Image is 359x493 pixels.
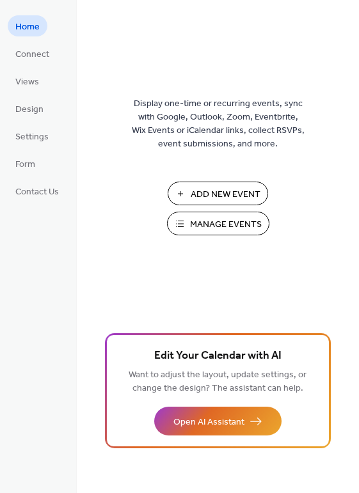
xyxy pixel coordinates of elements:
span: Form [15,158,35,171]
a: Design [8,98,51,119]
span: Open AI Assistant [173,416,244,429]
a: Connect [8,43,57,64]
span: Manage Events [190,218,262,231]
span: Want to adjust the layout, update settings, or change the design? The assistant can help. [129,366,307,397]
span: Home [15,20,40,34]
a: Contact Us [8,180,67,201]
button: Add New Event [168,182,268,205]
a: Settings [8,125,56,146]
a: Home [8,15,47,36]
span: Display one-time or recurring events, sync with Google, Outlook, Zoom, Eventbrite, Wix Events or ... [132,97,305,151]
span: Settings [15,130,49,144]
span: Edit Your Calendar with AI [154,347,282,365]
span: Connect [15,48,49,61]
span: Contact Us [15,185,59,199]
a: Views [8,70,47,91]
span: Add New Event [191,188,260,201]
span: Views [15,75,39,89]
a: Form [8,153,43,174]
button: Open AI Assistant [154,407,282,435]
button: Manage Events [167,212,269,235]
span: Design [15,103,44,116]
